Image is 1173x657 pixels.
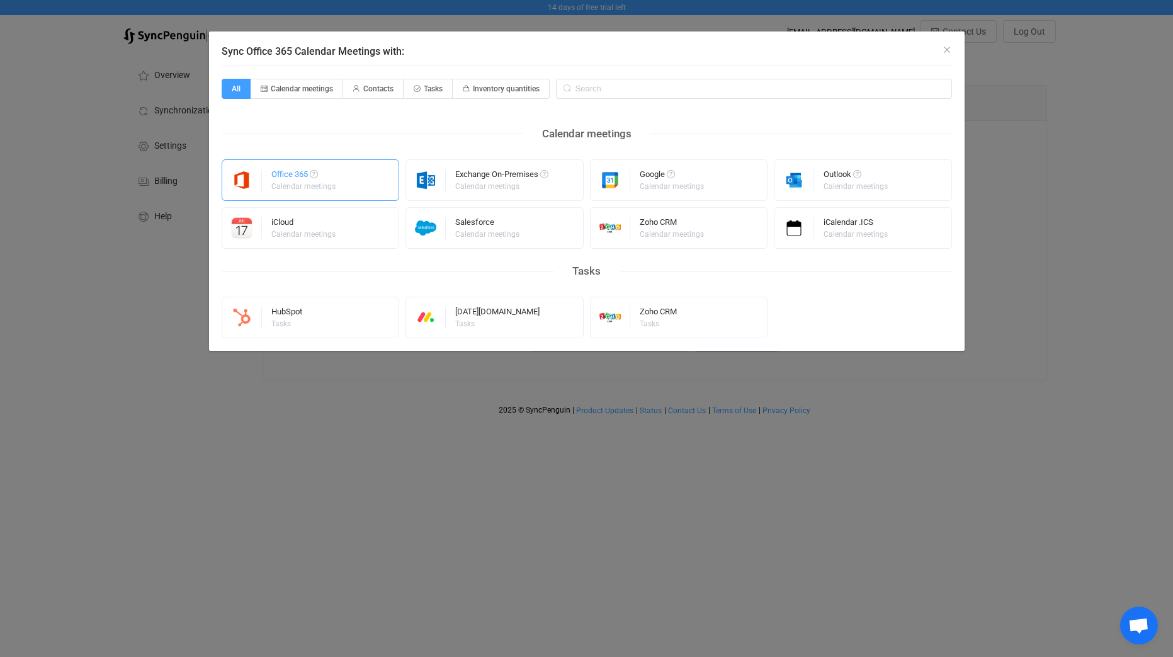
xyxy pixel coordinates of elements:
div: Calendar meetings [640,183,704,190]
div: Calendar meetings [455,231,519,238]
div: Calendar meetings [455,183,547,190]
div: Calendar meetings [824,231,888,238]
button: Close [942,44,952,56]
input: Search [556,79,952,99]
div: Tasks [271,320,300,328]
div: Exchange On-Premises [455,170,548,183]
img: icloud-calendar.png [222,217,262,239]
img: hubspot.png [222,307,262,328]
img: google.png [591,169,630,191]
div: Google [640,170,706,183]
div: Zoho CRM [640,307,677,320]
img: exchange.png [406,169,446,191]
span: Sync Office 365 Calendar Meetings with: [222,45,404,57]
div: Calendar meetings [271,183,336,190]
div: Tasks [553,261,620,281]
img: monday.png [406,307,446,328]
div: [DATE][DOMAIN_NAME] [455,307,540,320]
div: Open chat [1120,607,1158,644]
div: Office 365 [271,170,337,183]
img: microsoft365.png [222,169,262,191]
img: zoho-crm.png [591,217,630,239]
div: HubSpot [271,307,302,320]
div: Calendar meetings [271,231,336,238]
img: outlook.png [774,169,814,191]
div: Zoho CRM [640,218,706,231]
div: iCalendar .ICS [824,218,890,231]
div: Calendar meetings [824,183,888,190]
div: iCloud [271,218,337,231]
div: Salesforce [455,218,521,231]
div: Outlook [824,170,890,183]
div: Calendar meetings [523,124,650,144]
div: Calendar meetings [640,231,704,238]
div: Tasks [640,320,675,328]
img: icalendar.png [774,217,814,239]
img: zoho-crm.png [591,307,630,328]
div: Tasks [455,320,538,328]
div: Sync Office 365 Calendar Meetings with: [209,31,965,351]
img: salesforce.png [406,217,446,239]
